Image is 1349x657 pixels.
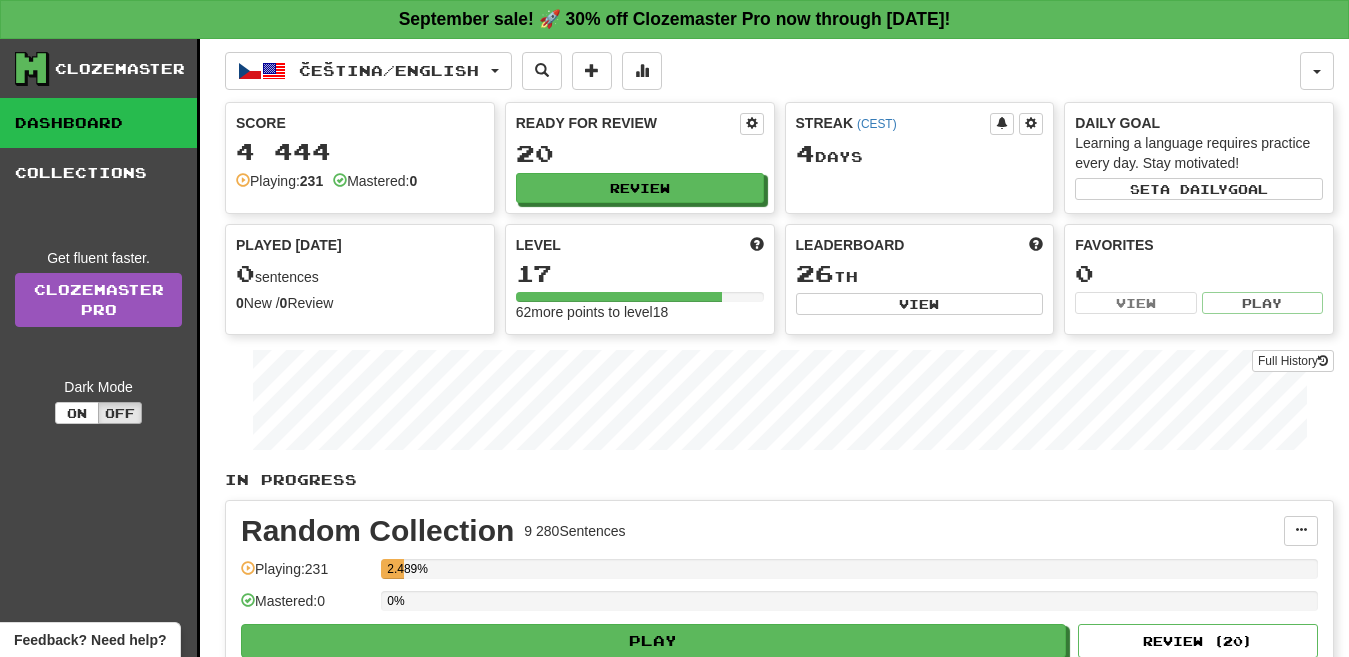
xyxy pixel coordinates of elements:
[1075,113,1323,133] div: Daily Goal
[15,377,182,397] div: Dark Mode
[572,52,612,90] button: Add sentence to collection
[236,259,255,287] span: 0
[516,302,764,322] div: 62 more points to level 18
[299,62,479,79] span: Čeština / English
[1075,235,1323,255] div: Favorites
[236,113,484,133] div: Score
[1075,133,1323,173] div: Learning a language requires practice every day. Stay motivated!
[300,173,323,189] strong: 231
[750,235,764,255] span: Score more points to level up
[1160,182,1228,196] span: a daily
[236,295,244,311] strong: 0
[796,141,1044,167] div: Day s
[1252,350,1334,372] button: Full History
[241,516,514,546] div: Random Collection
[14,630,166,650] span: Open feedback widget
[15,248,182,268] div: Get fluent faster.
[524,521,625,541] div: 9 280 Sentences
[516,113,740,133] div: Ready for Review
[1075,178,1323,200] button: Seta dailygoal
[857,117,897,131] a: (CEST)
[15,273,182,327] a: ClozemasterPro
[236,171,323,191] div: Playing:
[225,470,1334,490] p: In Progress
[55,402,99,424] button: On
[241,591,371,624] div: Mastered: 0
[796,235,905,255] span: Leaderboard
[236,261,484,287] div: sentences
[1029,235,1043,255] span: This week in points, UTC
[236,235,342,255] span: Played [DATE]
[796,113,991,133] div: Streak
[796,139,815,167] span: 4
[522,52,562,90] button: Search sentences
[236,293,484,313] div: New / Review
[516,173,764,203] button: Review
[622,52,662,90] button: More stats
[98,402,142,424] button: Off
[1202,292,1323,314] button: Play
[241,559,371,592] div: Playing: 231
[387,559,404,579] div: 2.489%
[796,259,834,287] span: 26
[796,293,1044,315] button: View
[516,141,764,166] div: 20
[409,173,417,189] strong: 0
[1075,261,1323,286] div: 0
[333,171,417,191] div: Mastered:
[236,139,484,164] div: 4 444
[516,235,561,255] span: Level
[225,52,512,90] button: Čeština/English
[1075,292,1196,314] button: View
[280,295,288,311] strong: 0
[516,261,764,286] div: 17
[55,59,185,79] div: Clozemaster
[399,9,951,29] strong: September sale! 🚀 30% off Clozemaster Pro now through [DATE]!
[796,261,1044,287] div: th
